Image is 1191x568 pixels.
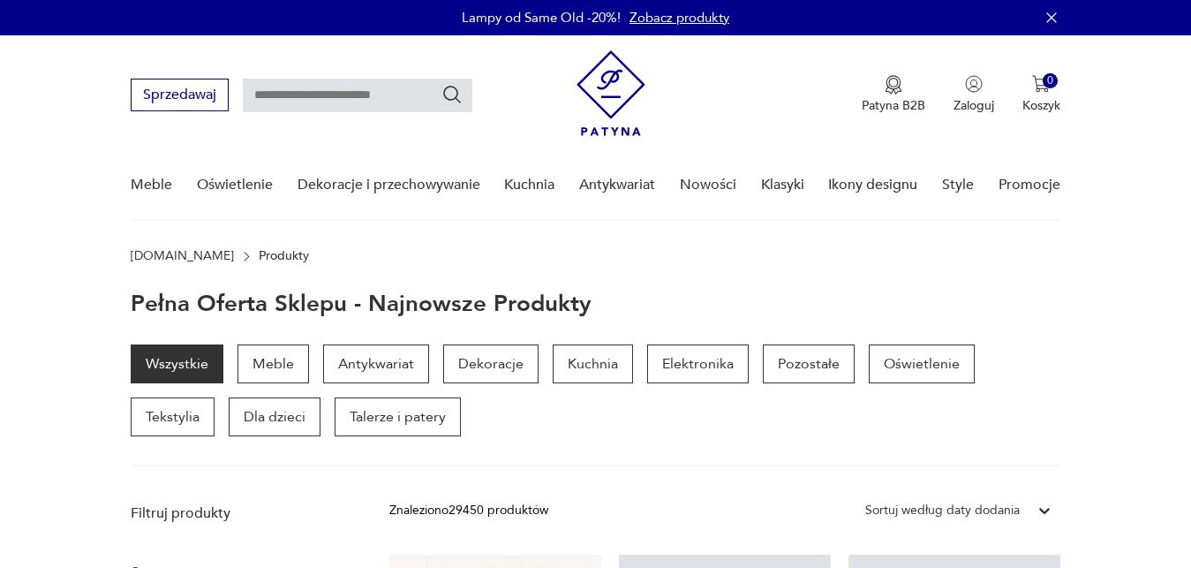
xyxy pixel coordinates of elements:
a: Dla dzieci [229,398,320,436]
a: Antykwariat [323,345,429,383]
a: Ikona medaluPatyna B2B [862,75,925,114]
a: Tekstylia [131,398,215,436]
img: Ikona koszyka [1032,75,1050,93]
img: Patyna - sklep z meblami i dekoracjami vintage [577,50,645,136]
a: Promocje [999,151,1060,219]
a: Ikony designu [828,151,917,219]
a: Wszystkie [131,345,223,383]
a: Style [942,151,974,219]
a: Oświetlenie [869,345,975,383]
img: Ikonka użytkownika [965,75,983,93]
div: 0 [1043,73,1058,88]
a: Sprzedawaj [131,90,229,102]
a: Meble [237,345,309,383]
button: Zaloguj [954,75,994,114]
p: Patyna B2B [862,97,925,114]
p: Produkty [259,249,309,263]
a: Dekoracje i przechowywanie [298,151,480,219]
button: Szukaj [441,84,463,105]
div: Sortuj według daty dodania [865,501,1020,520]
button: 0Koszyk [1022,75,1060,114]
h1: Pełna oferta sklepu - najnowsze produkty [131,292,592,316]
p: Lampy od Same Old -20%! [462,9,621,27]
div: Znaleziono 29450 produktów [389,501,548,520]
a: Pozostałe [763,345,855,383]
a: Klasyki [761,151,804,219]
a: Kuchnia [504,151,554,219]
a: Meble [131,151,172,219]
a: Dekoracje [443,345,539,383]
a: Oświetlenie [197,151,273,219]
a: Zobacz produkty [629,9,729,27]
button: Sprzedawaj [131,79,229,111]
a: Elektronika [647,345,749,383]
a: [DOMAIN_NAME] [131,249,234,263]
a: Nowości [680,151,736,219]
p: Filtruj produkty [131,504,347,523]
img: Ikona medalu [885,75,902,95]
button: Patyna B2B [862,75,925,114]
p: Koszyk [1022,97,1060,114]
a: Antykwariat [579,151,655,219]
a: Talerze i patery [335,398,461,436]
p: Zaloguj [954,97,994,114]
a: Kuchnia [553,345,633,383]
